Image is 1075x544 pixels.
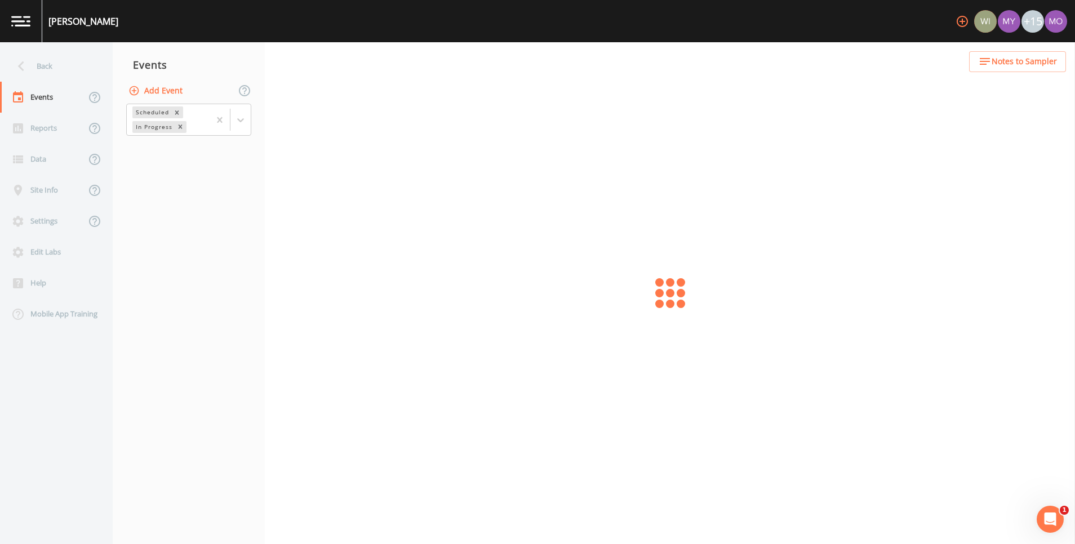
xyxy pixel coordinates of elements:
[1037,506,1064,533] iframe: Intercom live chat
[992,55,1057,69] span: Notes to Sampler
[969,51,1066,72] button: Notes to Sampler
[1021,10,1044,33] div: +15
[974,10,997,33] div: WILLIAM L BRADLEY
[48,15,118,28] div: [PERSON_NAME]
[998,10,1020,33] img: e9990d8aa911c3c8c731cdbe1b1e4f52
[174,121,186,133] div: Remove In Progress
[113,51,265,79] div: Events
[997,10,1021,33] div: Myra Zabec
[1060,506,1069,515] span: 1
[171,106,183,118] div: Remove Scheduled
[132,121,174,133] div: In Progress
[974,10,997,33] img: aa70bc2934979a2a8d89a858227a6184
[132,106,171,118] div: Scheduled
[11,16,30,26] img: logo
[126,81,187,101] button: Add Event
[1045,10,1067,33] img: e5df77a8b646eb52ef3ad048c1c29e95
